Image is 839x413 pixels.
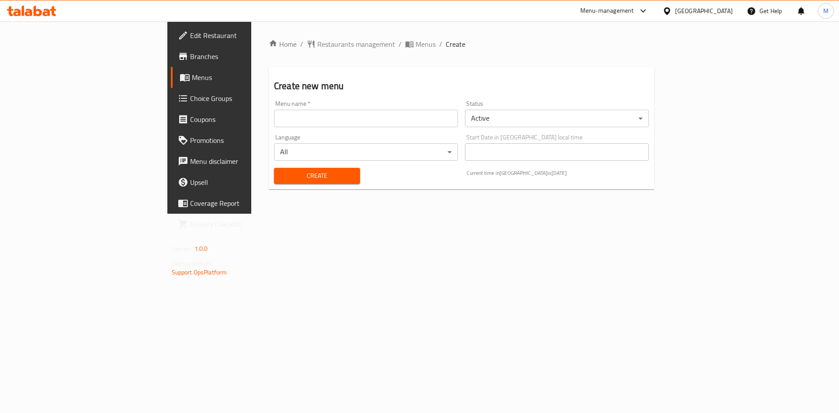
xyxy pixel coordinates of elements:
div: Menu-management [580,6,634,16]
input: Please enter Menu name [274,110,458,127]
a: Upsell [171,172,308,193]
a: Branches [171,46,308,67]
span: 1.0.0 [194,243,208,254]
span: Create [281,170,353,181]
div: Active [465,110,649,127]
a: Coupons [171,109,308,130]
span: M [823,6,829,16]
span: Promotions [190,135,301,146]
span: Upsell [190,177,301,187]
div: All [274,143,458,161]
span: Menu disclaimer [190,156,301,167]
a: Choice Groups [171,88,308,109]
span: Edit Restaurant [190,30,301,41]
a: Menus [171,67,308,88]
span: Coupons [190,114,301,125]
a: Promotions [171,130,308,151]
p: Current time in [GEOGRAPHIC_DATA] is [DATE] [467,169,649,177]
a: Menu disclaimer [171,151,308,172]
span: Grocery Checklist [190,219,301,229]
span: Menus [192,72,301,83]
span: Menus [416,39,436,49]
a: Restaurants management [307,39,395,49]
a: Edit Restaurant [171,25,308,46]
a: Support.OpsPlatform [172,267,227,278]
span: Create [446,39,465,49]
a: Coverage Report [171,193,308,214]
span: Version: [172,243,193,254]
li: / [399,39,402,49]
span: Restaurants management [317,39,395,49]
span: Choice Groups [190,93,301,104]
div: [GEOGRAPHIC_DATA] [675,6,733,16]
h2: Create new menu [274,80,649,93]
nav: breadcrumb [269,39,654,49]
span: Branches [190,51,301,62]
span: Get support on: [172,258,212,269]
a: Menus [405,39,436,49]
span: Coverage Report [190,198,301,208]
a: Grocery Checklist [171,214,308,235]
button: Create [274,168,360,184]
li: / [439,39,442,49]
